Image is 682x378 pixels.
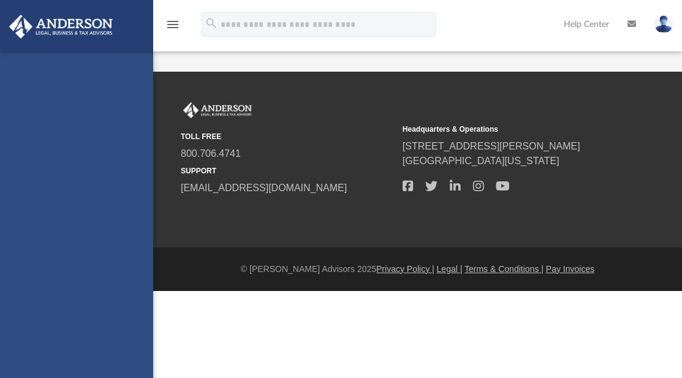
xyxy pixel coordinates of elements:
[165,23,180,32] a: menu
[654,15,673,33] img: User Pic
[181,102,254,118] img: Anderson Advisors Platinum Portal
[464,264,544,274] a: Terms & Conditions |
[546,264,594,274] a: Pay Invoices
[403,156,559,166] a: [GEOGRAPHIC_DATA][US_STATE]
[181,131,394,142] small: TOLL FREE
[153,263,682,276] div: © [PERSON_NAME] Advisors 2025
[403,141,580,151] a: [STREET_ADDRESS][PERSON_NAME]
[165,17,180,32] i: menu
[205,17,218,30] i: search
[181,165,394,176] small: SUPPORT
[181,148,241,159] a: 800.706.4741
[6,15,116,39] img: Anderson Advisors Platinum Portal
[403,124,616,135] small: Headquarters & Operations
[181,183,347,193] a: [EMAIL_ADDRESS][DOMAIN_NAME]
[437,264,463,274] a: Legal |
[376,264,434,274] a: Privacy Policy |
